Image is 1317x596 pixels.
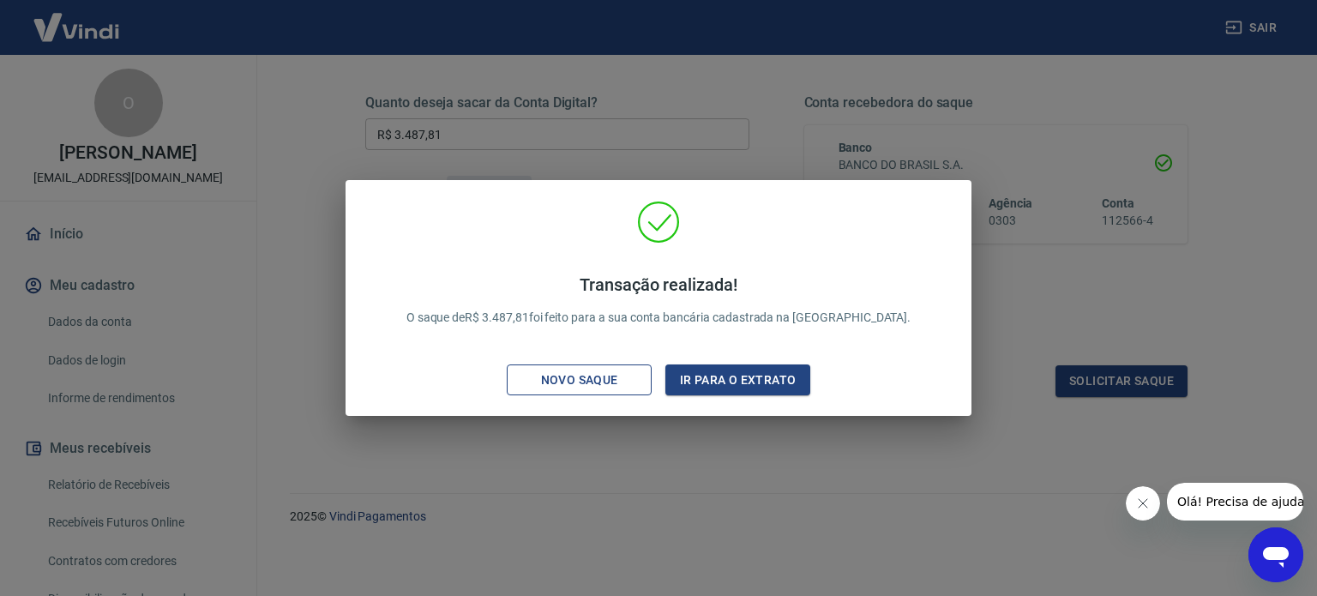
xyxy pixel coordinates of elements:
[1167,483,1303,521] iframe: Mensagem da empresa
[1126,486,1160,521] iframe: Fechar mensagem
[665,364,810,396] button: Ir para o extrato
[1248,527,1303,582] iframe: Botão para abrir a janela de mensagens
[507,364,652,396] button: Novo saque
[406,274,911,295] h4: Transação realizada!
[520,370,639,391] div: Novo saque
[406,274,911,327] p: O saque de R$ 3.487,81 foi feito para a sua conta bancária cadastrada na [GEOGRAPHIC_DATA].
[10,12,144,26] span: Olá! Precisa de ajuda?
